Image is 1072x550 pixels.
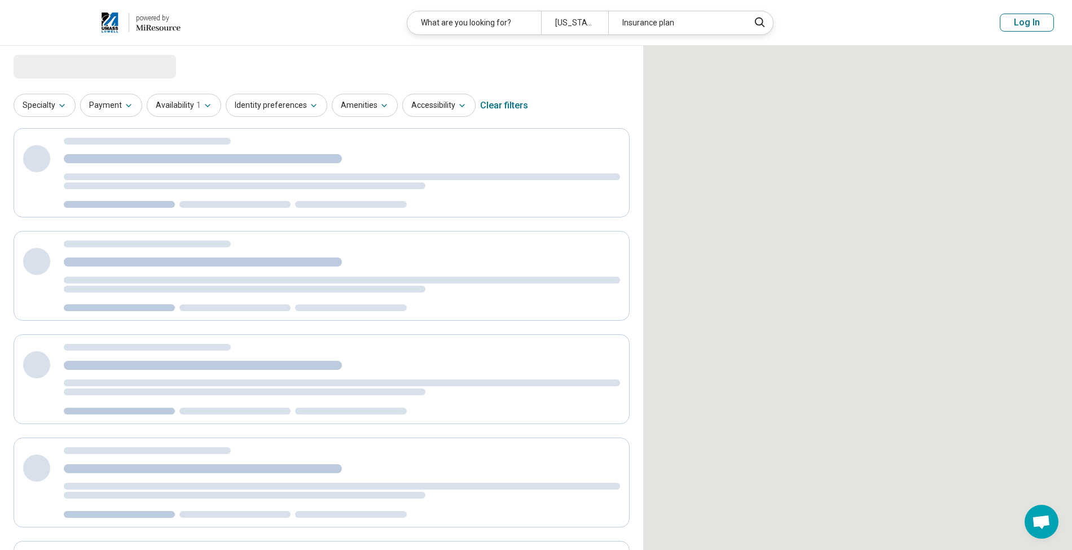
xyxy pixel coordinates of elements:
img: University of Massachusetts, Lowell [98,9,122,36]
span: 1 [196,99,201,111]
div: Open chat [1025,505,1058,539]
div: powered by [136,13,181,23]
a: University of Massachusetts, Lowellpowered by [18,9,181,36]
div: Insurance plan [608,11,742,34]
button: Identity preferences [226,94,327,117]
button: Payment [80,94,142,117]
button: Accessibility [402,94,476,117]
button: Availability1 [147,94,221,117]
div: [US_STATE] [541,11,608,34]
div: What are you looking for? [407,11,541,34]
span: Loading... [14,55,108,77]
button: Log In [1000,14,1054,32]
button: Amenities [332,94,398,117]
button: Specialty [14,94,76,117]
div: Clear filters [480,92,528,119]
